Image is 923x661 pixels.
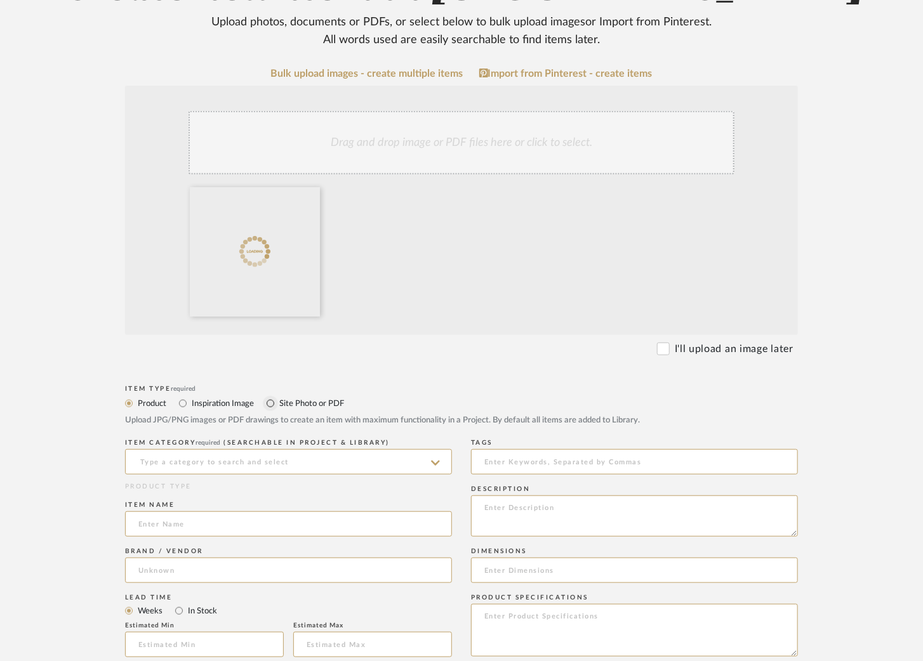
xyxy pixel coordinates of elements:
[293,622,452,629] div: Estimated Max
[125,547,452,555] div: Brand / Vendor
[187,604,217,618] label: In Stock
[224,440,390,446] span: (Searchable in Project & Library)
[125,482,452,492] div: PRODUCT TYPE
[125,511,452,537] input: Enter Name
[293,632,452,657] input: Estimated Max
[125,603,452,618] mat-radio-group: Select item type
[125,594,452,601] div: Lead Time
[278,396,344,410] label: Site Photo or PDF
[201,13,722,49] div: Upload photos, documents or PDFs, or select below to bulk upload images or Import from Pinterest ...
[125,439,452,447] div: ITEM CATEGORY
[125,395,798,411] mat-radio-group: Select item type
[125,385,798,393] div: Item Type
[196,440,221,446] span: required
[675,341,794,357] label: I'll upload an image later
[471,558,798,583] input: Enter Dimensions
[190,396,254,410] label: Inspiration Image
[125,558,452,583] input: Unknown
[125,414,798,427] div: Upload JPG/PNG images or PDF drawings to create an item with maximum functionality in a Project. ...
[171,386,196,392] span: required
[479,68,653,79] a: Import from Pinterest - create items
[471,439,798,447] div: Tags
[125,501,452,509] div: Item name
[271,69,463,79] a: Bulk upload images - create multiple items
[471,485,798,493] div: Description
[136,396,166,410] label: Product
[136,604,163,618] label: Weeks
[125,632,284,657] input: Estimated Min
[471,594,798,601] div: Product Specifications
[125,622,284,629] div: Estimated Min
[125,449,452,474] input: Type a category to search and select
[471,449,798,474] input: Enter Keywords, Separated by Commas
[471,547,798,555] div: Dimensions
